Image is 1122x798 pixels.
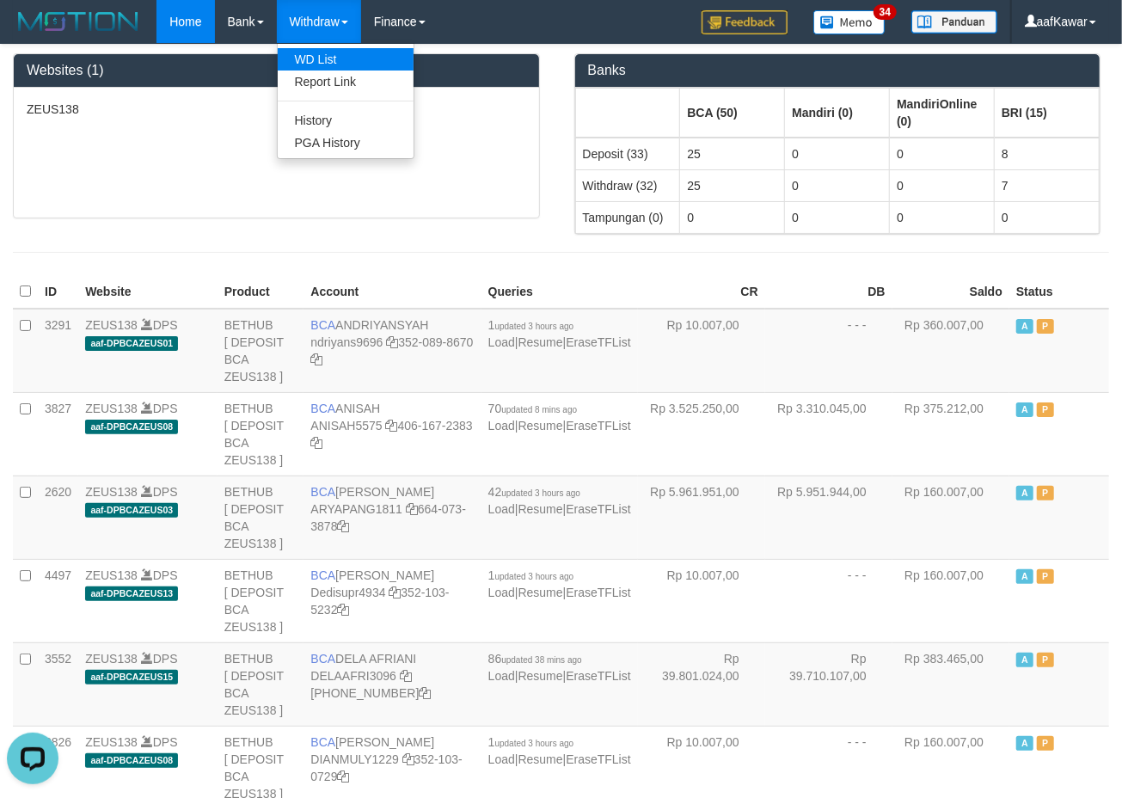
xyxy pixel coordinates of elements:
span: Paused [1037,653,1054,667]
span: aaf-DPBCAZEUS08 [85,420,178,434]
a: Copy DIANMULY1229 to clipboard [402,752,414,766]
td: Rp 5.961.951,00 [638,476,765,559]
td: [PERSON_NAME] 352-103-5232 [303,559,481,642]
span: BCA [310,735,335,749]
td: 0 [995,201,1100,233]
th: Group: activate to sort column ascending [680,88,785,138]
a: Copy 3520898670 to clipboard [310,353,322,366]
td: 7 [995,169,1100,201]
a: EraseTFList [566,752,630,766]
span: updated 38 mins ago [501,655,581,665]
span: | | [488,652,631,683]
a: EraseTFList [566,669,630,683]
th: Website [78,275,218,309]
td: BETHUB [ DEPOSIT BCA ZEUS138 ] [218,642,304,726]
a: EraseTFList [566,502,630,516]
td: 2620 [38,476,78,559]
td: 25 [680,169,785,201]
span: aaf-DPBCAZEUS08 [85,753,178,768]
a: Copy Dedisupr4934 to clipboard [389,586,401,599]
td: 0 [785,201,890,233]
img: Feedback.jpg [702,10,788,34]
span: BCA [310,402,335,415]
span: BCA [310,568,335,582]
span: updated 8 mins ago [501,405,577,414]
td: DPS [78,392,218,476]
a: Report Link [278,71,414,93]
a: PGA History [278,132,414,154]
span: updated 3 hours ago [495,739,574,748]
span: Active [1016,736,1033,751]
th: ID [38,275,78,309]
a: DIANMULY1229 [310,752,398,766]
td: Rp 3.310.045,00 [765,392,892,476]
a: ZEUS138 [85,568,138,582]
img: panduan.png [911,10,997,34]
th: Group: activate to sort column ascending [575,88,680,138]
span: BCA [310,485,335,499]
td: 3291 [38,309,78,393]
td: 3552 [38,642,78,726]
a: Copy 6640733878 to clipboard [338,519,350,533]
td: 3827 [38,392,78,476]
td: DPS [78,309,218,393]
td: 8 [995,138,1100,170]
span: aaf-DPBCAZEUS13 [85,586,178,601]
td: Rp 3.525.250,00 [638,392,765,476]
td: DPS [78,642,218,726]
td: DPS [78,476,218,559]
span: BCA [310,652,335,666]
a: Resume [518,586,563,599]
td: Rp 375.212,00 [892,392,1009,476]
span: Active [1016,569,1033,584]
td: DELA AFRIANI [PHONE_NUMBER] [303,642,481,726]
a: Resume [518,502,563,516]
th: Status [1009,275,1109,309]
th: Saldo [892,275,1009,309]
span: Active [1016,486,1033,500]
span: Active [1016,319,1033,334]
a: Copy 4061672383 to clipboard [310,436,322,450]
td: BETHUB [ DEPOSIT BCA ZEUS138 ] [218,559,304,642]
td: 25 [680,138,785,170]
span: | | [488,568,631,599]
a: Load [488,419,515,433]
td: Deposit (33) [575,138,680,170]
td: Rp 360.007,00 [892,309,1009,393]
a: DELAAFRI3096 [310,669,396,683]
a: Copy 3521030729 to clipboard [338,770,350,783]
td: Rp 39.801.024,00 [638,642,765,726]
th: Account [303,275,481,309]
a: Copy 3521035232 to clipboard [338,603,350,617]
span: updated 3 hours ago [495,572,574,581]
td: BETHUB [ DEPOSIT BCA ZEUS138 ] [218,309,304,393]
a: WD List [278,48,414,71]
a: ZEUS138 [85,735,138,749]
h3: Websites (1) [27,63,526,78]
a: Copy ndriyans9696 to clipboard [386,335,398,349]
img: MOTION_logo.png [13,9,144,34]
a: Copy ANISAH5575 to clipboard [386,419,398,433]
span: Paused [1037,486,1054,500]
span: 1 [488,735,574,749]
td: 0 [785,169,890,201]
span: aaf-DPBCAZEUS15 [85,670,178,684]
th: Group: activate to sort column ascending [785,88,890,138]
a: Load [488,669,515,683]
th: DB [765,275,892,309]
span: 1 [488,318,574,332]
span: updated 3 hours ago [501,488,580,498]
a: ZEUS138 [85,318,138,332]
td: Rp 5.951.944,00 [765,476,892,559]
a: Copy 8692458639 to clipboard [419,686,431,700]
span: Paused [1037,319,1054,334]
a: Resume [518,335,563,349]
a: Resume [518,752,563,766]
span: 34 [874,4,897,20]
td: Tampungan (0) [575,201,680,233]
td: BETHUB [ DEPOSIT BCA ZEUS138 ] [218,476,304,559]
td: 0 [890,201,995,233]
a: Resume [518,419,563,433]
a: EraseTFList [566,335,630,349]
a: Copy ARYAPANG1811 to clipboard [406,502,418,516]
